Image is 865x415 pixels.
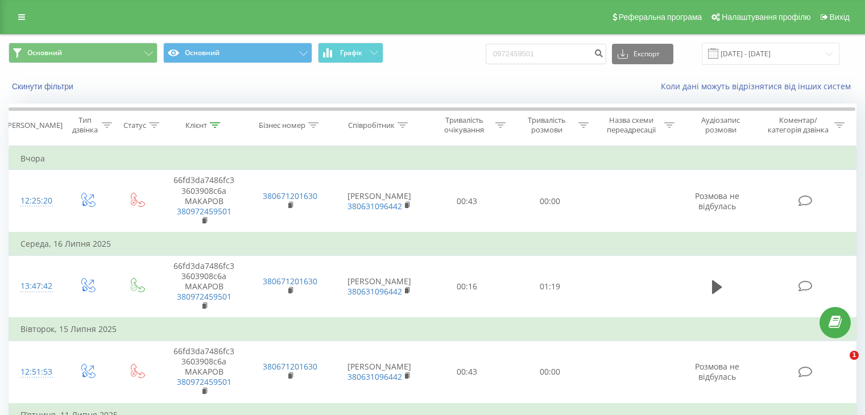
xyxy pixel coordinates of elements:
div: Клієнт [185,121,207,130]
div: Назва схеми переадресації [602,115,661,135]
td: 66fd3da7486fc33603908c6a МАКАРОВ [161,170,247,233]
span: Вихід [830,13,850,22]
td: 66fd3da7486fc33603908c6a МАКАРОВ [161,341,247,403]
button: Експорт [612,44,673,64]
div: 12:25:20 [20,190,51,212]
td: [PERSON_NAME] [333,341,426,403]
span: Розмова не відбулась [695,361,739,382]
div: Коментар/категорія дзвінка [765,115,831,135]
div: 13:47:42 [20,275,51,297]
a: 380972459501 [177,291,231,302]
a: 380671201630 [263,361,317,372]
div: Бізнес номер [259,121,305,130]
span: Графік [340,49,362,57]
td: 00:16 [426,255,508,318]
button: Основний [163,43,312,63]
td: Вівторок, 15 Липня 2025 [9,318,856,341]
td: [PERSON_NAME] [333,170,426,233]
a: 380671201630 [263,276,317,287]
span: Налаштування профілю [722,13,810,22]
a: 380972459501 [177,206,231,217]
div: Аудіозапис розмови [688,115,754,135]
a: Коли дані можуть відрізнятися вiд інших систем [661,81,856,92]
a: 380671201630 [263,190,317,201]
div: Тривалість очікування [436,115,493,135]
button: Основний [9,43,158,63]
a: 380631096442 [347,371,402,382]
span: Основний [27,48,62,57]
td: [PERSON_NAME] [333,255,426,318]
td: 00:00 [508,170,591,233]
div: Тип дзвінка [72,115,98,135]
td: 00:43 [426,170,508,233]
div: [PERSON_NAME] [5,121,63,130]
span: 1 [850,351,859,360]
a: 380631096442 [347,201,402,211]
td: 01:19 [508,255,591,318]
div: Співробітник [348,121,395,130]
td: Середа, 16 Липня 2025 [9,233,856,255]
a: 380972459501 [177,376,231,387]
td: 00:00 [508,341,591,403]
div: Статус [123,121,146,130]
iframe: Intercom live chat [826,351,854,378]
td: Вчора [9,147,856,170]
div: Тривалість розмови [519,115,576,135]
a: 380631096442 [347,286,402,297]
td: 66fd3da7486fc33603908c6a МАКАРОВ [161,255,247,318]
span: Реферальна програма [619,13,702,22]
span: Розмова не відбулась [695,190,739,211]
button: Скинути фільтри [9,81,79,92]
td: 00:43 [426,341,508,403]
button: Графік [318,43,383,63]
div: 12:51:53 [20,361,51,383]
input: Пошук за номером [486,44,606,64]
